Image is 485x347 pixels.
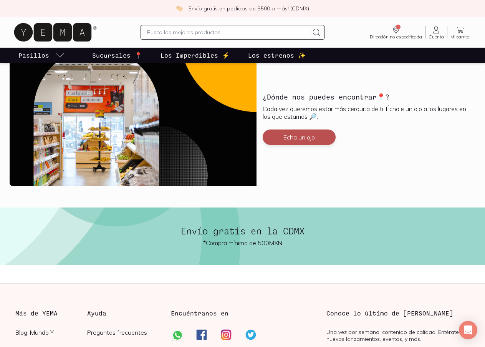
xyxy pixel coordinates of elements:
h3: Encuéntranos en [171,309,228,318]
span: Cuenta [429,35,444,39]
a: Sucursales 📍 [91,48,144,63]
div: Open Intercom Messenger [459,321,477,339]
img: check [176,5,183,12]
button: Echa un ojo [263,130,336,145]
span: Mi carrito [450,35,470,39]
p: Una vez por semana, contenido de calidad. Entérate de nuevos lanzamientos, eventos, y más. [326,329,470,342]
input: Busca los mejores productos [147,28,309,37]
p: Sucursales 📍 [92,51,142,60]
a: Dirección no especificada [367,25,425,39]
h3: Ayuda [87,309,159,318]
div: *Compra mínima de 500MXN [143,239,343,247]
p: Cada vez queremos estar más cerquita de ti. Échale un ojo a los lugares en los que estamos 🔎. [263,105,469,120]
a: Los Imperdibles ⚡️ [159,48,231,63]
h3: Más de YEMA [15,309,87,318]
h3: Conoce lo último de [PERSON_NAME] [326,309,470,318]
a: ¿Dónde nos puedes encontrar📍?¿Dónde nos puedes encontrar📍?Cada vez queremos estar más cerquita de... [10,51,475,186]
a: pasillo-todos-link [17,48,66,63]
h2: Envío gratis en la CDMX [143,226,343,236]
p: Los estrenos ✨ [248,51,306,60]
a: Mi carrito [447,25,473,39]
p: ¡Envío gratis en pedidos de $500 o más! (CDMX) [187,5,309,12]
img: ¿Dónde nos puedes encontrar📍? [10,51,257,186]
span: Dirección no especificada [370,35,422,39]
h3: ¿Dónde nos puedes encontrar📍? [263,92,389,102]
p: Los Imperdibles ⚡️ [161,51,230,60]
a: Los estrenos ✨ [247,48,307,63]
p: Pasillos [18,51,49,60]
a: Cuenta [425,25,447,39]
a: Blog: Mundo Y [15,329,87,336]
a: Preguntas frecuentes [87,329,159,336]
